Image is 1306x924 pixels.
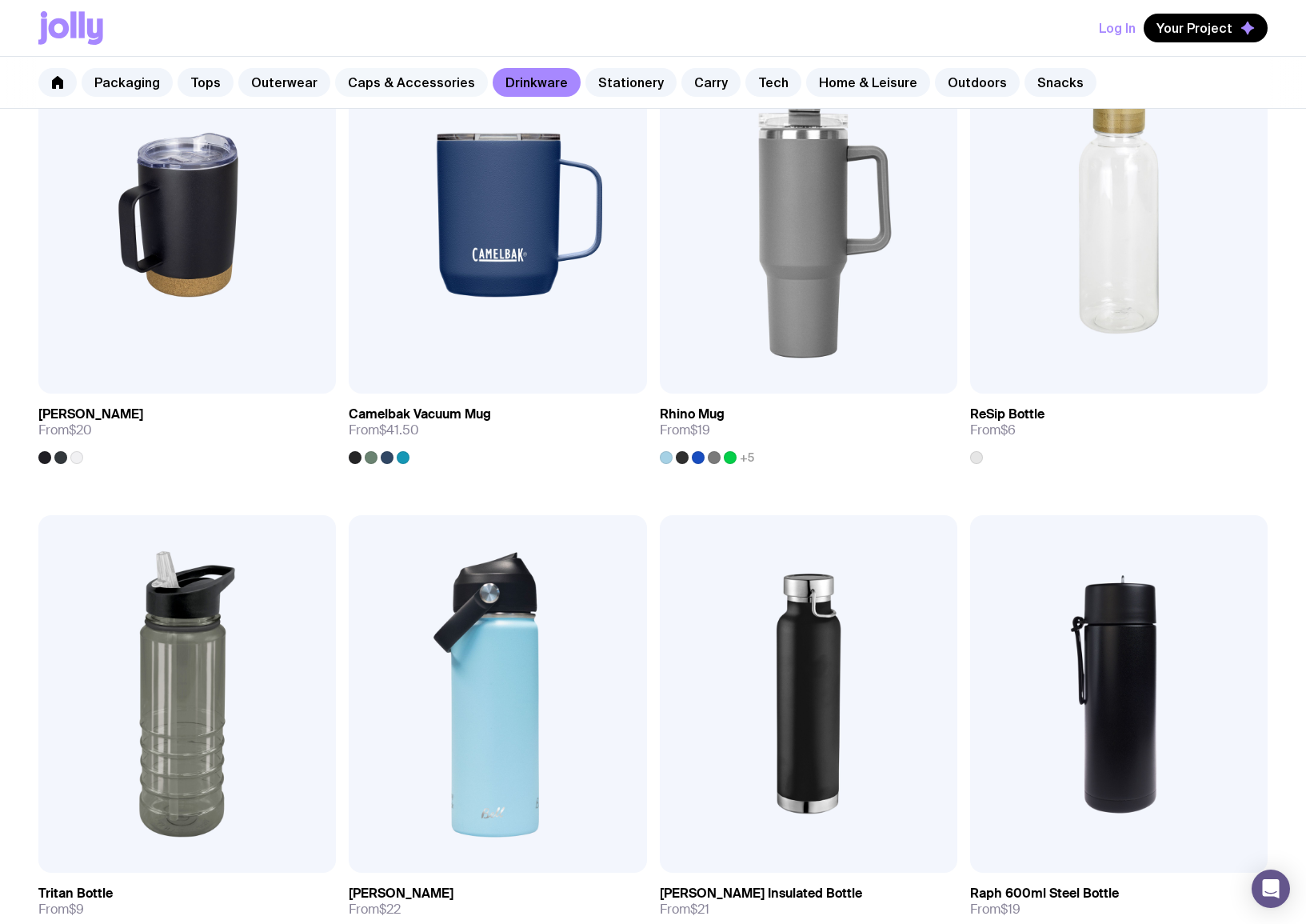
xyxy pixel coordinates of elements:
[970,886,1119,902] h3: Raph 600ml Steel Bottle
[1000,901,1020,918] span: $19
[1000,422,1016,438] span: $6
[1144,14,1268,42] button: Your Project
[806,68,930,97] a: Home & Leisure
[69,422,92,438] span: $20
[38,902,84,918] span: From
[970,902,1020,918] span: From
[238,68,330,97] a: Outerwear
[493,68,581,97] a: Drinkware
[935,68,1020,97] a: Outdoors
[178,68,234,97] a: Tops
[660,422,710,438] span: From
[660,406,725,422] h3: Rhino Mug
[690,422,710,438] span: $19
[82,68,173,97] a: Packaging
[1024,68,1096,97] a: Snacks
[349,406,491,422] h3: Camelbak Vacuum Mug
[690,901,709,918] span: $21
[38,394,336,464] a: [PERSON_NAME]From$20
[1099,14,1136,42] button: Log In
[379,901,401,918] span: $22
[660,394,957,464] a: Rhino MugFrom$19+5
[38,422,92,438] span: From
[69,901,84,918] span: $9
[660,886,862,902] h3: [PERSON_NAME] Insulated Bottle
[1252,870,1290,908] div: Open Intercom Messenger
[740,451,754,464] span: +5
[349,394,646,464] a: Camelbak Vacuum MugFrom$41.50
[970,394,1268,464] a: ReSip BottleFrom$6
[970,406,1044,422] h3: ReSip Bottle
[1156,20,1232,36] span: Your Project
[970,422,1016,438] span: From
[38,886,113,902] h3: Tritan Bottle
[38,406,143,422] h3: [PERSON_NAME]
[745,68,801,97] a: Tech
[349,886,453,902] h3: [PERSON_NAME]
[585,68,677,97] a: Stationery
[335,68,488,97] a: Caps & Accessories
[660,902,709,918] span: From
[349,422,419,438] span: From
[349,902,401,918] span: From
[681,68,741,97] a: Carry
[379,422,419,438] span: $41.50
